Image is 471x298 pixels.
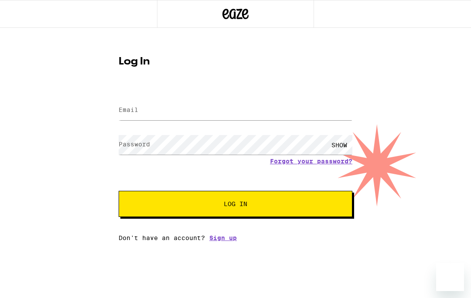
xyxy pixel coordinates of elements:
a: Forgot your password? [270,158,352,165]
label: Email [119,106,138,113]
label: Password [119,141,150,148]
button: Log In [119,191,352,217]
iframe: Button to launch messaging window [436,263,464,291]
a: Sign up [209,234,237,241]
h1: Log In [119,57,352,67]
span: Log In [224,201,247,207]
div: Don't have an account? [119,234,352,241]
div: SHOW [326,135,352,155]
input: Email [119,101,352,120]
